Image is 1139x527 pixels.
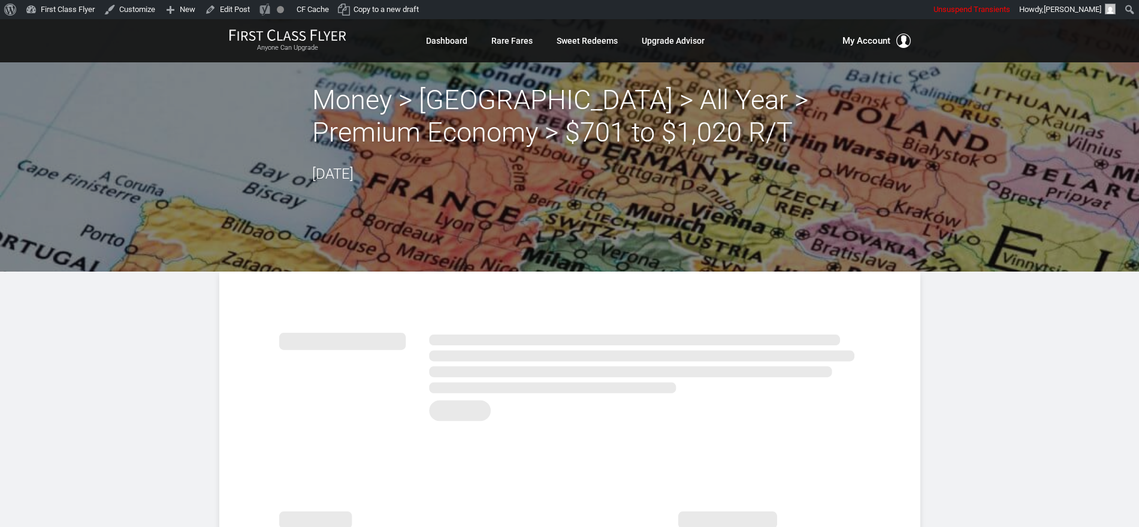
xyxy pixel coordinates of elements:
[842,34,911,48] button: My Account
[229,29,346,53] a: First Class FlyerAnyone Can Upgrade
[557,30,618,52] a: Sweet Redeems
[642,30,705,52] a: Upgrade Advisor
[933,5,1010,14] span: Unsuspend Transients
[229,29,346,41] img: First Class Flyer
[312,84,827,149] h2: Money > [GEOGRAPHIC_DATA] > All Year > Premium Economy > $701 to $1,020 R/T
[842,34,890,48] span: My Account
[312,165,354,182] time: [DATE]
[279,320,860,428] img: summary.svg
[229,44,346,52] small: Anyone Can Upgrade
[491,30,533,52] a: Rare Fares
[426,30,467,52] a: Dashboard
[1044,5,1101,14] span: [PERSON_NAME]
